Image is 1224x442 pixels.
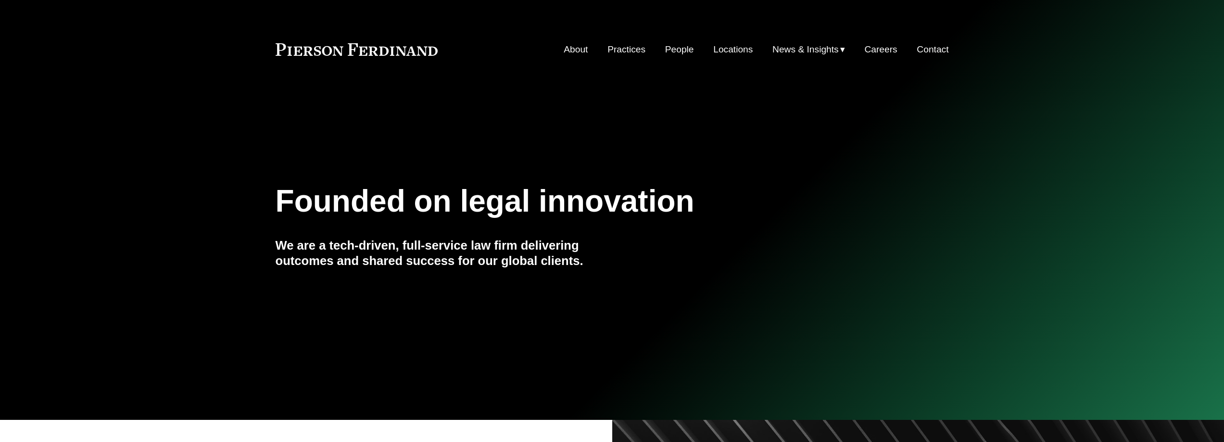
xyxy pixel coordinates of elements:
[864,40,897,59] a: Careers
[564,40,588,59] a: About
[917,40,948,59] a: Contact
[713,40,753,59] a: Locations
[276,184,837,219] h1: Founded on legal innovation
[276,238,612,269] h4: We are a tech-driven, full-service law firm delivering outcomes and shared success for our global...
[772,41,839,58] span: News & Insights
[607,40,645,59] a: Practices
[665,40,694,59] a: People
[772,40,845,59] a: folder dropdown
